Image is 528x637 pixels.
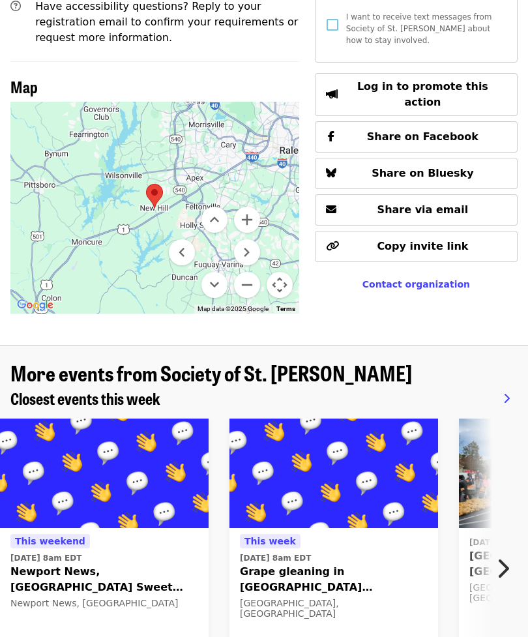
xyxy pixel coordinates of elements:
[372,168,474,180] span: Share on Bluesky
[315,231,518,263] button: Copy invite link
[503,393,510,406] i: chevron-right icon
[267,273,293,299] button: Map camera controls
[201,273,227,299] button: Move down
[169,240,195,266] button: Move left
[315,122,518,153] button: Share on Facebook
[240,599,428,621] div: [GEOGRAPHIC_DATA], [GEOGRAPHIC_DATA]
[357,81,488,109] span: Log in to promote this action
[14,297,57,314] a: Open this area in Google Maps (opens a new window)
[240,553,311,565] time: [DATE] 8am EDT
[10,553,81,565] time: [DATE] 8am EDT
[10,387,160,410] span: Closest events this week
[198,306,269,313] span: Map data ©2025 Google
[244,537,296,547] span: This week
[362,280,470,290] a: Contact organization
[10,599,198,610] div: Newport News, [GEOGRAPHIC_DATA]
[377,241,468,253] span: Copy invite link
[234,207,260,233] button: Zoom in
[10,76,38,98] span: Map
[485,551,528,587] button: Next item
[276,306,295,313] a: Terms (opens in new tab)
[315,74,518,117] button: Log in to promote this action
[229,419,438,529] img: Grape gleaning in Durham NC! organized by Society of St. Andrew
[201,207,227,233] button: Move up
[346,13,492,46] span: I want to receive text messages from Society of St. [PERSON_NAME] about how to stay involved.
[14,297,57,314] img: Google
[10,358,412,389] span: More events from Society of St. [PERSON_NAME]
[10,390,160,409] a: Closest events this week
[496,557,509,582] i: chevron-right icon
[15,537,85,547] span: This weekend
[35,1,298,44] span: Have accessibility questions? Reply to your registration email to confirm your requirements or re...
[377,204,469,216] span: Share via email
[234,240,260,266] button: Move right
[234,273,260,299] button: Zoom out
[10,1,21,13] i: question-circle icon
[367,131,478,143] span: Share on Facebook
[315,158,518,190] button: Share on Bluesky
[10,565,198,596] span: Newport News, [GEOGRAPHIC_DATA] Sweet Potato Drop!
[240,565,428,596] span: Grape gleaning in [GEOGRAPHIC_DATA] [GEOGRAPHIC_DATA]!
[315,195,518,226] button: Share via email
